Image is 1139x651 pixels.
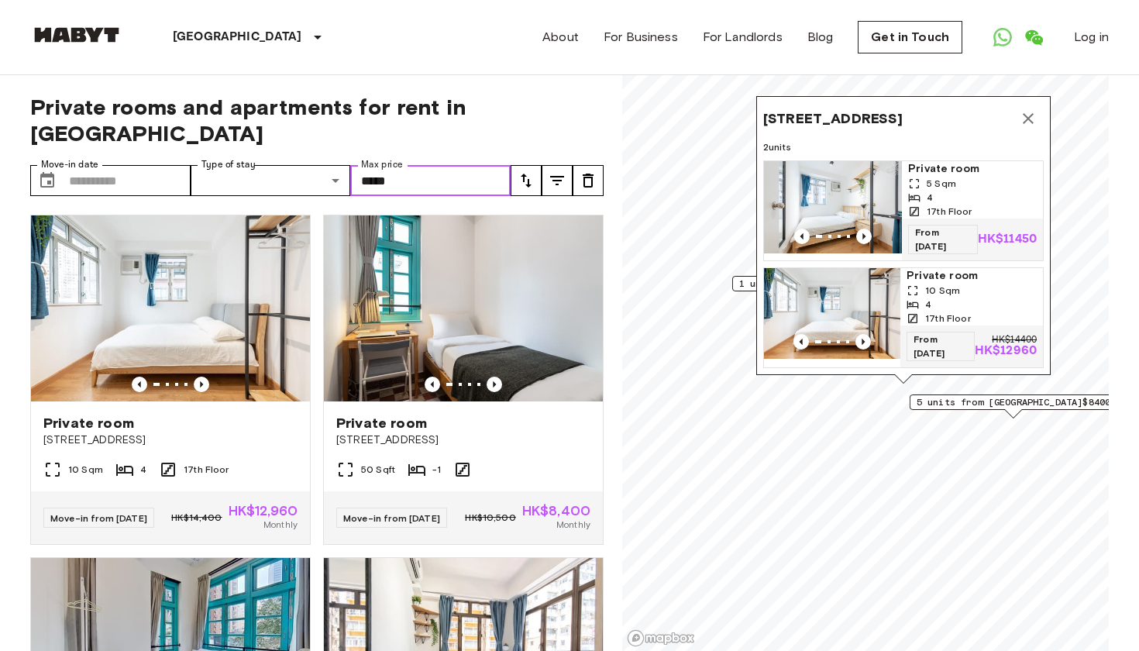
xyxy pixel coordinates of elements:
[41,158,98,171] label: Move-in date
[336,414,427,432] span: Private room
[50,512,147,524] span: Move-in from [DATE]
[927,205,972,219] span: 17th Floor
[927,177,956,191] span: 5 Sqm
[336,432,590,448] span: [STREET_ADDRESS]
[732,276,862,300] div: Map marker
[925,312,971,325] span: 17th Floor
[343,512,440,524] span: Move-in from [DATE]
[68,463,103,477] span: 10 Sqm
[30,215,311,545] a: Marketing picture of unit HK-01-027-001-01Previous imagePrevious imagePrivate room[STREET_ADDRESS...
[604,28,678,46] a: For Business
[32,165,63,196] button: Choose date
[763,160,1044,261] a: Marketing picture of unit HK-01-027-001-02Previous imagePrevious imagePrivate room5 Sqm417th Floo...
[1074,28,1109,46] a: Log in
[361,463,395,477] span: 50 Sqft
[324,215,603,401] img: Marketing picture of unit HK-01-057-004-001
[43,432,298,448] span: [STREET_ADDRESS]
[229,504,298,518] span: HK$12,960
[925,284,960,298] span: 10 Sqm
[978,233,1037,246] p: HK$11450
[763,140,1044,154] span: 2 units
[756,96,1051,384] div: Map marker
[487,377,502,392] button: Previous image
[739,277,855,291] span: 1 units from HK$10170
[763,109,903,128] span: [STREET_ADDRESS]
[987,22,1018,53] a: Open WhatsApp
[465,511,515,525] span: HK$10,500
[425,377,440,392] button: Previous image
[794,229,810,244] button: Previous image
[917,395,1110,409] span: 5 units from [GEOGRAPHIC_DATA]$8400
[263,518,298,532] span: Monthly
[764,268,900,359] img: Marketing picture of unit HK-01-027-001-01
[556,518,590,532] span: Monthly
[140,463,146,477] span: 4
[975,345,1037,357] p: HK$12960
[807,28,834,46] a: Blog
[855,334,871,350] button: Previous image
[927,191,933,205] span: 4
[542,165,573,196] button: tune
[573,165,604,196] button: tune
[542,28,579,46] a: About
[703,28,783,46] a: For Landlords
[323,215,604,545] a: Marketing picture of unit HK-01-057-004-001Previous imagePrevious imagePrivate room[STREET_ADDRES...
[925,298,931,312] span: 4
[908,161,1037,177] span: Private room
[910,394,1117,418] div: Map marker
[763,267,1044,368] a: Marketing picture of unit HK-01-027-001-01Previous imagePrevious imagePrivate room10 Sqm417th Flo...
[184,463,229,477] span: 17th Floor
[201,158,256,171] label: Type of stay
[908,225,978,254] span: From [DATE]
[432,463,441,477] span: -1
[992,336,1037,345] p: HK$14400
[43,414,134,432] span: Private room
[30,27,123,43] img: Habyt
[511,165,542,196] button: tune
[173,28,302,46] p: [GEOGRAPHIC_DATA]
[907,268,1037,284] span: Private room
[856,229,872,244] button: Previous image
[171,511,222,525] span: HK$14,400
[1018,22,1049,53] a: Open WeChat
[627,629,695,647] a: Mapbox logo
[907,332,975,361] span: From [DATE]
[793,334,809,350] button: Previous image
[132,377,147,392] button: Previous image
[522,504,590,518] span: HK$8,400
[194,377,209,392] button: Previous image
[31,215,310,401] img: Marketing picture of unit HK-01-027-001-01
[361,158,403,171] label: Max price
[30,94,604,146] span: Private rooms and apartments for rent in [GEOGRAPHIC_DATA]
[858,21,962,53] a: Get in Touch
[764,161,902,253] img: Marketing picture of unit HK-01-027-001-02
